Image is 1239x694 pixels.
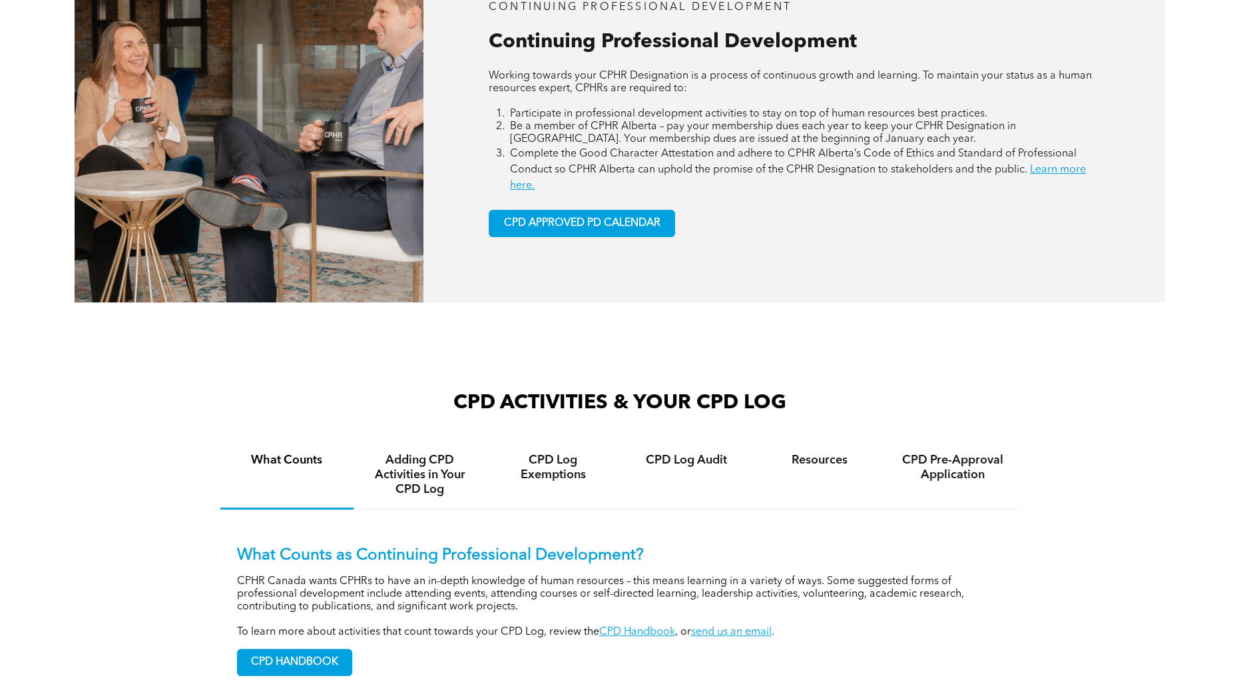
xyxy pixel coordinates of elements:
h4: CPD Log Audit [632,453,741,468]
a: CPD APPROVED PD CALENDAR [489,210,675,237]
p: What Counts as Continuing Professional Development? [237,546,1003,565]
h4: What Counts [232,453,342,468]
p: CPHR Canada wants CPHRs to have an in-depth knowledge of human resources – this means learning in... [237,575,1003,613]
span: Participate in professional development activities to stay on top of human resources best practices. [510,109,987,119]
span: CPD HANDBOOK [238,649,352,675]
a: CPD Handbook [599,627,675,637]
h4: CPD Log Exemptions [499,453,608,482]
a: Learn more here. [510,165,1086,191]
span: CPD ACTIVITIES & YOUR CPD LOG [453,393,786,413]
h4: Resources [765,453,874,468]
span: CPD APPROVED PD CALENDAR [503,217,660,230]
span: Working towards your CPHR Designation is a process of continuous growth and learning. To maintain... [489,71,1092,94]
h4: CPD Pre-Approval Application [898,453,1007,482]
span: CONTINUING PROFESSIONAL DEVELOPMENT [489,2,792,13]
a: CPD HANDBOOK [237,649,352,676]
p: To learn more about activities that count towards your CPD Log, review the , or . [237,626,1003,639]
a: send us an email [691,627,772,637]
h4: Adding CPD Activities in Your CPD Log [366,453,475,497]
span: Be a member of CPHR Alberta – pay your membership dues each year to keep your CPHR Designation in... [510,121,1016,145]
span: Complete the Good Character Attestation and adhere to CPHR Alberta’s Code of Ethics and Standard ... [510,149,1077,175]
span: Continuing Professional Development [489,32,857,52]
